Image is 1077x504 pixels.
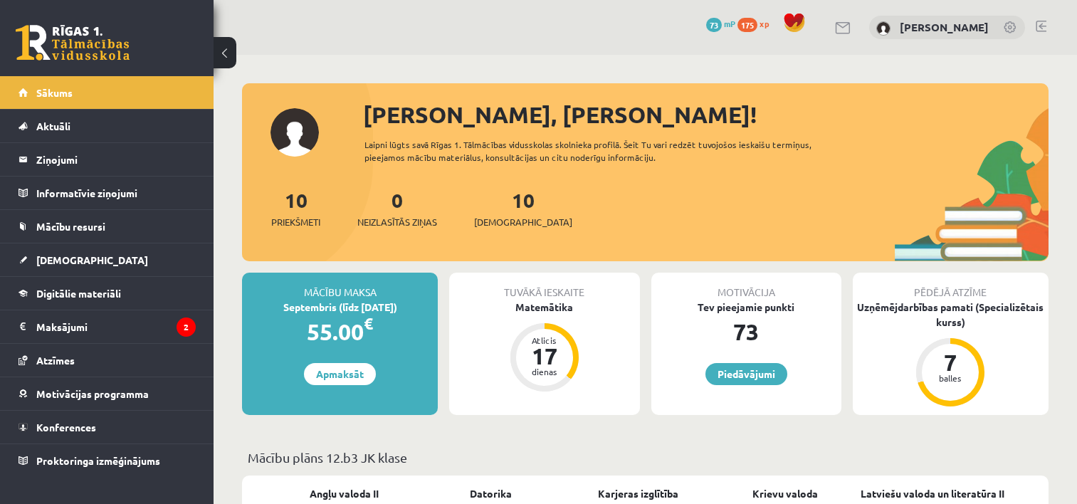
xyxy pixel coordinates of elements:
span: Neizlasītās ziņas [357,215,437,229]
div: 55.00 [242,315,438,349]
span: 175 [737,18,757,32]
a: [DEMOGRAPHIC_DATA] [19,243,196,276]
div: Septembris (līdz [DATE]) [242,300,438,315]
span: Priekšmeti [271,215,320,229]
i: 2 [177,317,196,337]
div: balles [929,374,972,382]
a: Datorika [470,486,512,501]
a: Ziņojumi [19,143,196,176]
div: Motivācija [651,273,841,300]
span: Proktoringa izmēģinājums [36,454,160,467]
div: Mācību maksa [242,273,438,300]
a: Piedāvājumi [705,363,787,385]
legend: Ziņojumi [36,143,196,176]
div: 17 [523,345,566,367]
a: Angļu valoda II [310,486,379,501]
span: 73 [706,18,722,32]
a: Konferences [19,411,196,443]
span: Atzīmes [36,354,75,367]
a: Motivācijas programma [19,377,196,410]
a: 73 mP [706,18,735,29]
a: 10[DEMOGRAPHIC_DATA] [474,187,572,229]
img: Viktorija Raciņa [876,21,891,36]
div: Atlicis [523,336,566,345]
a: Proktoringa izmēģinājums [19,444,196,477]
a: Atzīmes [19,344,196,377]
a: Latviešu valoda un literatūra II [861,486,1004,501]
a: 0Neizlasītās ziņas [357,187,437,229]
span: Motivācijas programma [36,387,149,400]
a: Digitālie materiāli [19,277,196,310]
div: Matemātika [449,300,639,315]
div: [PERSON_NAME], [PERSON_NAME]! [363,98,1049,132]
a: Maksājumi2 [19,310,196,343]
span: mP [724,18,735,29]
span: [DEMOGRAPHIC_DATA] [36,253,148,266]
a: Rīgas 1. Tālmācības vidusskola [16,25,130,61]
a: Apmaksāt [304,363,376,385]
span: Mācību resursi [36,220,105,233]
div: Uzņēmējdarbības pamati (Specializētais kurss) [853,300,1049,330]
legend: Maksājumi [36,310,196,343]
span: Aktuāli [36,120,70,132]
a: Aktuāli [19,110,196,142]
a: [PERSON_NAME] [900,20,989,34]
div: 73 [651,315,841,349]
a: Informatīvie ziņojumi [19,177,196,209]
a: Mācību resursi [19,210,196,243]
a: 10Priekšmeti [271,187,320,229]
div: Tev pieejamie punkti [651,300,841,315]
p: Mācību plāns 12.b3 JK klase [248,448,1043,467]
a: Karjeras izglītība [598,486,678,501]
span: Digitālie materiāli [36,287,121,300]
span: Konferences [36,421,96,434]
legend: Informatīvie ziņojumi [36,177,196,209]
div: dienas [523,367,566,376]
div: Laipni lūgts savā Rīgas 1. Tālmācības vidusskolas skolnieka profilā. Šeit Tu vari redzēt tuvojošo... [364,138,849,164]
span: [DEMOGRAPHIC_DATA] [474,215,572,229]
span: € [364,313,373,334]
div: Pēdējā atzīme [853,273,1049,300]
a: Uzņēmējdarbības pamati (Specializētais kurss) 7 balles [853,300,1049,409]
a: Matemātika Atlicis 17 dienas [449,300,639,394]
div: 7 [929,351,972,374]
a: Sākums [19,76,196,109]
span: xp [760,18,769,29]
div: Tuvākā ieskaite [449,273,639,300]
span: Sākums [36,86,73,99]
a: Krievu valoda [752,486,818,501]
a: 175 xp [737,18,776,29]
